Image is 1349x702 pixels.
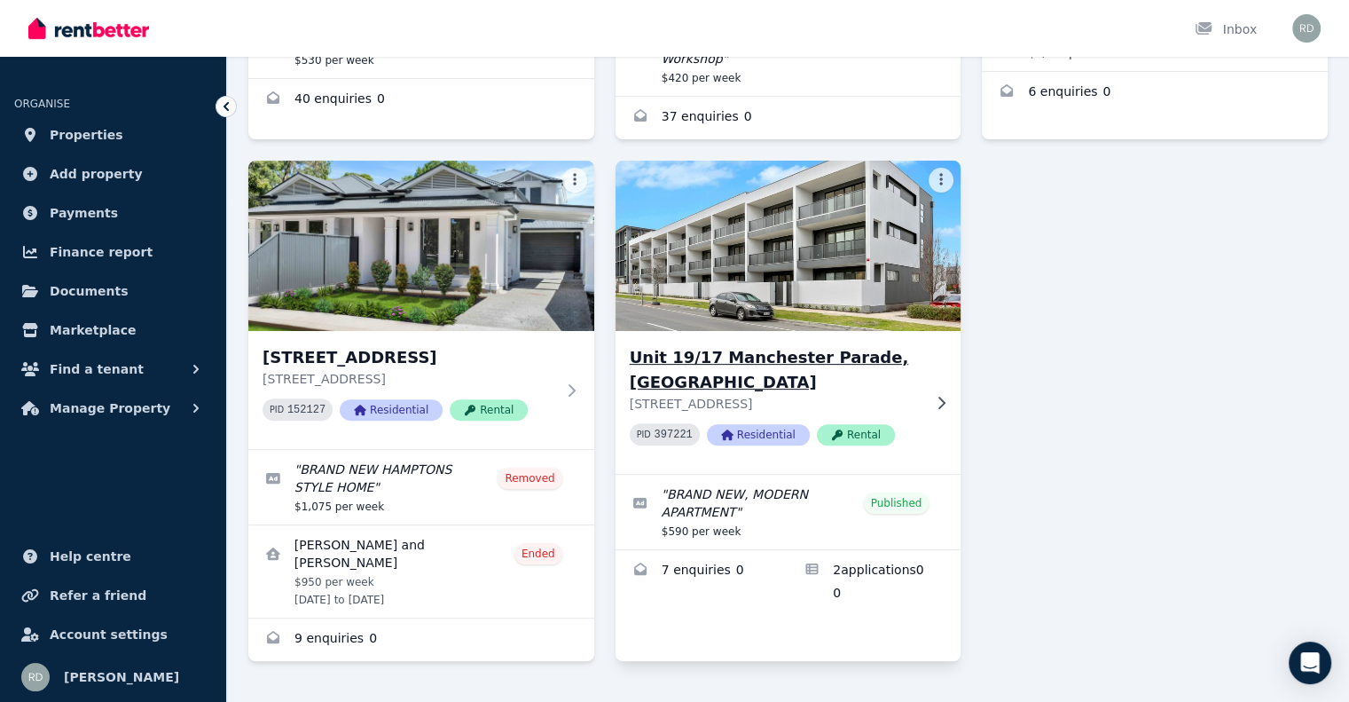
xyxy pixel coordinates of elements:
span: Add property [50,163,143,185]
small: PID [637,430,651,439]
span: [PERSON_NAME] [64,667,179,688]
a: Unit 19/17 Manchester Parade, LightsviewUnit 19/17 Manchester Parade, [GEOGRAPHIC_DATA][STREET_AD... [616,161,961,474]
span: ORGANISE [14,98,70,110]
img: Robert De Donatis [1292,14,1321,43]
h3: Unit 19/17 Manchester Parade, [GEOGRAPHIC_DATA] [630,345,922,395]
a: Properties [14,117,212,153]
span: Finance report [50,241,153,263]
a: Refer a friend [14,578,212,613]
span: Payments [50,202,118,224]
div: Open Intercom Messenger [1289,642,1331,684]
span: Manage Property [50,398,170,419]
a: Finance report [14,234,212,270]
span: Find a tenant [50,359,144,380]
a: Edit listing: BRAND NEW HAMPTONS STYLE HOME [248,450,594,525]
code: 152127 [287,404,325,416]
a: 123B Third Avenue, ROYSTON PARK[STREET_ADDRESS][STREET_ADDRESS]PID 152127ResidentialRental [248,161,594,449]
a: Enquiries for 123A Third Avenue, Royston Park [982,72,1328,114]
img: RentBetter [28,15,149,42]
button: More options [562,168,587,193]
a: View details for Sally and Khaled Knayfati [248,525,594,618]
p: [STREET_ADDRESS] [263,370,555,388]
a: Documents [14,273,212,309]
span: Residential [340,399,443,421]
button: More options [929,168,953,193]
span: Refer a friend [50,585,146,606]
a: Marketplace [14,312,212,348]
a: Edit listing: BRAND NEW, MODERN APARTMENT [616,475,961,549]
span: Rental [450,399,528,421]
button: Find a tenant [14,351,212,387]
span: Rental [817,424,895,446]
a: Enquiries for 3 Blanche Street, Ridgehaven [248,79,594,122]
img: Unit 19/17 Manchester Parade, Lightsview [607,156,969,335]
span: Help centre [50,546,131,567]
code: 397221 [655,429,693,441]
a: Enquiries for 123B Third Avenue, ROYSTON PARK [248,619,594,661]
a: Payments [14,195,212,231]
img: Robert De Donatis [21,663,50,691]
a: Enquiries for Unit 19/17 Manchester Parade, Lightsview [616,550,788,616]
span: Residential [707,424,810,446]
small: PID [270,405,284,414]
span: Marketplace [50,319,136,341]
h3: [STREET_ADDRESS] [263,345,555,370]
a: Account settings [14,617,212,652]
span: Properties [50,124,123,146]
a: Applications for Unit 19/17 Manchester Parade, Lightsview [788,550,961,616]
span: Documents [50,280,129,302]
img: 123B Third Avenue, ROYSTON PARK [248,161,594,331]
div: Inbox [1195,20,1257,38]
button: Manage Property [14,390,212,426]
a: Add property [14,156,212,192]
a: Help centre [14,539,212,574]
span: Account settings [50,624,168,645]
a: Enquiries for 8 Ross Street, Paralowie [616,97,961,139]
p: [STREET_ADDRESS] [630,395,922,413]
